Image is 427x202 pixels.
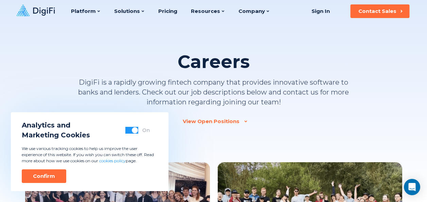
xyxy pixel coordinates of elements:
[22,120,90,130] span: Analytics and
[404,179,420,195] div: Open Intercom Messenger
[183,118,244,125] a: View Open Positions
[350,4,409,18] button: Contact Sales
[183,118,239,125] div: View Open Positions
[358,8,396,15] div: Contact Sales
[33,173,55,180] div: Confirm
[74,78,353,107] p: DigiFi is a rapidly growing fintech company that provides innovative software to banks and lender...
[178,52,250,72] h1: Careers
[22,169,66,183] button: Confirm
[142,127,150,134] div: On
[303,4,338,18] a: Sign In
[22,146,158,164] p: We use various tracking cookies to help us improve the user experience of this website. If you wi...
[99,158,126,163] a: cookies policy
[22,130,90,140] span: Marketing Cookies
